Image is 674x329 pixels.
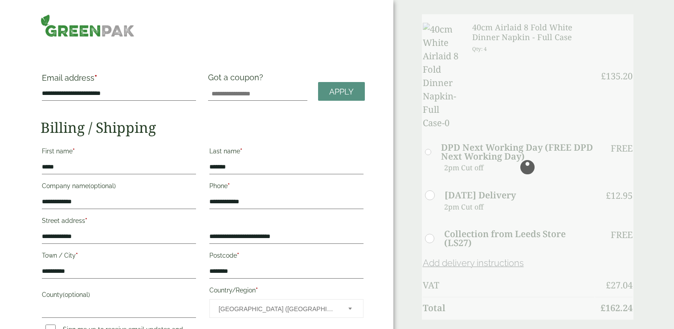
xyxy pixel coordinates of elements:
[42,74,196,86] label: Email address
[94,73,97,82] abbr: required
[240,148,242,155] abbr: required
[228,182,230,189] abbr: required
[256,287,258,294] abbr: required
[318,82,365,101] a: Apply
[89,182,116,189] span: (optional)
[329,87,354,97] span: Apply
[209,145,364,160] label: Last name
[41,119,365,136] h2: Billing / Shipping
[42,214,196,230] label: Street address
[73,148,75,155] abbr: required
[219,300,336,318] span: United Kingdom (UK)
[41,14,135,37] img: GreenPak Supplies
[63,291,90,298] span: (optional)
[85,217,87,224] abbr: required
[42,288,196,304] label: County
[209,180,364,195] label: Phone
[237,252,239,259] abbr: required
[209,284,364,299] label: Country/Region
[42,249,196,264] label: Town / City
[209,299,364,318] span: Country/Region
[209,249,364,264] label: Postcode
[208,73,267,86] label: Got a coupon?
[42,180,196,195] label: Company name
[76,252,78,259] abbr: required
[42,145,196,160] label: First name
